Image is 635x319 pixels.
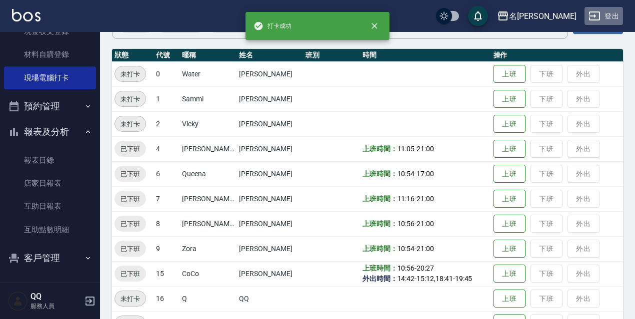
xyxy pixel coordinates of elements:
[236,186,303,211] td: [PERSON_NAME]
[493,265,525,283] button: 上班
[360,236,491,261] td: -
[4,43,96,66] a: 材料自購登錄
[493,6,580,26] button: 名[PERSON_NAME]
[416,245,434,253] span: 21:00
[397,195,415,203] span: 11:16
[493,215,525,233] button: 上班
[397,220,415,228] span: 10:56
[360,211,491,236] td: -
[112,49,153,62] th: 狀態
[236,111,303,136] td: [PERSON_NAME]
[179,261,236,286] td: CoCo
[179,61,236,86] td: Water
[493,115,525,133] button: 上班
[491,49,623,62] th: 操作
[303,49,360,62] th: 班別
[236,161,303,186] td: [PERSON_NAME]
[416,275,434,283] span: 15:12
[115,94,145,104] span: 未打卡
[493,65,525,83] button: 上班
[179,111,236,136] td: Vicky
[153,236,179,261] td: 9
[493,240,525,258] button: 上班
[416,145,434,153] span: 21:00
[115,119,145,129] span: 未打卡
[153,186,179,211] td: 7
[362,145,397,153] b: 上班時間：
[360,161,491,186] td: -
[153,111,179,136] td: 2
[493,190,525,208] button: 上班
[153,211,179,236] td: 8
[179,236,236,261] td: Zora
[416,170,434,178] span: 17:00
[236,61,303,86] td: [PERSON_NAME]
[362,264,397,272] b: 上班時間：
[360,261,491,286] td: - - , -
[115,69,145,79] span: 未打卡
[397,264,415,272] span: 10:56
[493,165,525,183] button: 上班
[416,195,434,203] span: 21:00
[4,149,96,172] a: 報表目錄
[360,186,491,211] td: -
[153,49,179,62] th: 代號
[236,286,303,311] td: QQ
[114,244,146,254] span: 已下班
[509,10,576,22] div: 名[PERSON_NAME]
[114,269,146,279] span: 已下班
[153,261,179,286] td: 15
[236,211,303,236] td: [PERSON_NAME]
[153,136,179,161] td: 4
[4,245,96,271] button: 客戶管理
[179,86,236,111] td: Sammi
[4,66,96,89] a: 現場電腦打卡
[362,195,397,203] b: 上班時間：
[153,86,179,111] td: 1
[4,119,96,145] button: 報表及分析
[416,264,434,272] span: 20:27
[362,220,397,228] b: 上班時間：
[179,136,236,161] td: [PERSON_NAME]
[435,275,453,283] span: 18:41
[153,61,179,86] td: 0
[114,169,146,179] span: 已下班
[397,170,415,178] span: 10:54
[493,140,525,158] button: 上班
[153,161,179,186] td: 6
[114,144,146,154] span: 已下班
[236,136,303,161] td: [PERSON_NAME]
[493,90,525,108] button: 上班
[362,245,397,253] b: 上班時間：
[362,275,397,283] b: 外出時間：
[236,236,303,261] td: [PERSON_NAME]
[4,172,96,195] a: 店家日報表
[4,20,96,43] a: 現金收支登錄
[236,49,303,62] th: 姓名
[397,145,415,153] span: 11:05
[397,245,415,253] span: 10:54
[4,218,96,241] a: 互助點數明細
[12,9,40,21] img: Logo
[253,21,291,31] span: 打卡成功
[179,286,236,311] td: Q
[236,86,303,111] td: [PERSON_NAME]
[362,170,397,178] b: 上班時間：
[179,161,236,186] td: Queena
[115,294,145,304] span: 未打卡
[584,7,623,25] button: 登出
[8,291,28,311] img: Person
[179,211,236,236] td: [PERSON_NAME]
[360,136,491,161] td: -
[397,275,415,283] span: 14:42
[416,220,434,228] span: 21:00
[30,292,81,302] h5: QQ
[4,93,96,119] button: 預約管理
[153,286,179,311] td: 16
[468,6,488,26] button: save
[4,195,96,218] a: 互助日報表
[30,302,81,311] p: 服務人員
[360,49,491,62] th: 時間
[114,219,146,229] span: 已下班
[493,290,525,308] button: 上班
